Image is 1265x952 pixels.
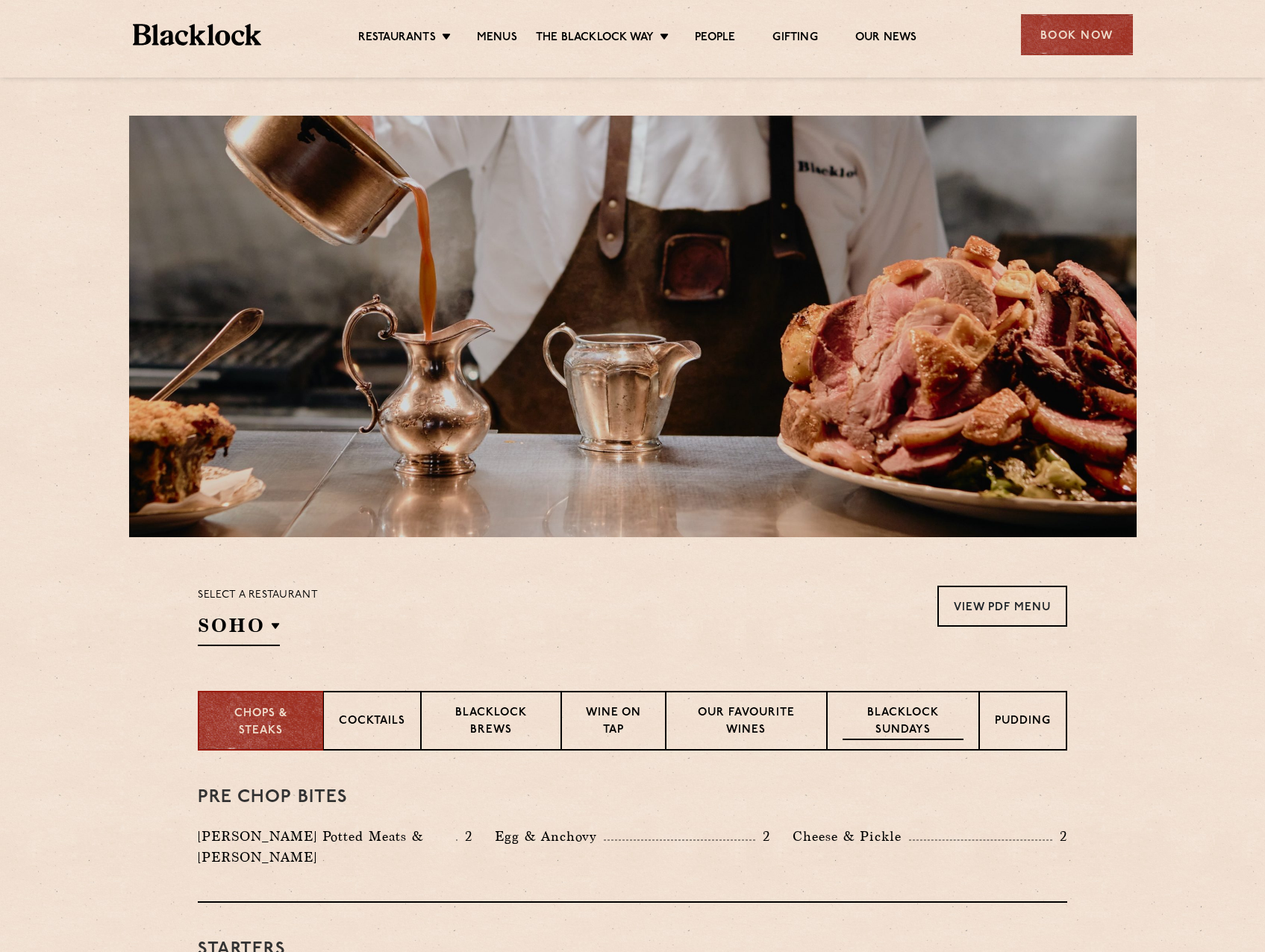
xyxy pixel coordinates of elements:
p: Our favourite wines [681,705,810,740]
p: Cocktails [339,713,405,732]
a: Restaurants [358,31,436,47]
p: Select a restaurant [198,586,318,605]
p: Cheese & Pickle [793,826,909,847]
img: BL_Textured_Logo-footer-cropped.svg [133,24,262,46]
p: Blacklock Sundays [843,705,963,740]
a: People [695,31,735,47]
h3: Pre Chop Bites [198,788,1067,807]
div: Book Now [1021,14,1133,55]
p: [PERSON_NAME] Potted Meats & [PERSON_NAME] [198,826,456,868]
a: View PDF Menu [937,586,1067,627]
p: 2 [457,827,472,846]
a: Our News [855,31,917,47]
p: Pudding [995,713,1051,732]
p: Egg & Anchovy [495,826,604,847]
a: Gifting [772,31,817,47]
p: Chops & Steaks [214,706,307,739]
p: 2 [1052,827,1067,846]
a: The Blacklock Way [536,31,654,47]
h2: SOHO [198,613,280,646]
p: Blacklock Brews [437,705,546,740]
p: 2 [755,827,770,846]
p: Wine on Tap [577,705,650,740]
a: Menus [477,31,517,47]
